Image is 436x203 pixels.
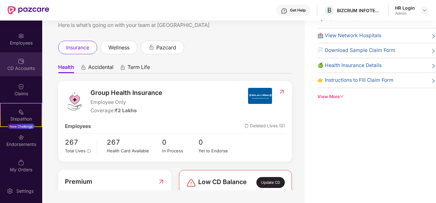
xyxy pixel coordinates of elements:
span: wellness [108,44,129,52]
span: 🏥 View Network Hospitals [317,32,381,39]
div: Health Card Available [107,148,162,154]
span: ₹2 Lakhs [115,107,137,114]
img: RedirectIcon [278,89,285,95]
span: right [431,63,436,69]
div: BIZCRUM INFOTECH PRIVATE LIMITED [337,7,382,13]
img: svg+xml;base64,PHN2ZyBpZD0iRHJvcGRvd24tMzJ4MzIiIHhtbG5zPSJodHRwOi8vd3d3LnczLm9yZy8yMDAwL3N2ZyIgd2... [422,8,427,13]
div: animation [149,44,154,50]
div: Get Help [290,8,306,13]
img: deleteIcon [245,124,249,128]
img: svg+xml;base64,PHN2ZyBpZD0iSGVscC0zMngzMiIgeG1sbnM9Imh0dHA6Ly93d3cudzMub3JnLzIwMDAvc3ZnIiB3aWR0aD... [281,8,287,14]
div: In Process [162,148,199,154]
img: svg+xml;base64,PHN2ZyBpZD0iQ0RfQWNjb3VudHMiIGRhdGEtbmFtZT0iQ0QgQWNjb3VudHMiIHhtbG5zPSJodHRwOi8vd3... [18,58,24,64]
span: 0 [199,137,235,148]
span: right [431,48,436,54]
div: Here is what’s going on with your team at [GEOGRAPHIC_DATA] [58,21,292,29]
img: svg+xml;base64,PHN2ZyBpZD0iRGFuZ2VyLTMyeDMyIiB4bWxucz0iaHR0cDovL3d3dy53My5vcmcvMjAwMC9zdmciIHdpZH... [186,178,196,188]
span: pazcard [156,44,176,52]
span: insurance [66,44,89,52]
img: svg+xml;base64,PHN2ZyBpZD0iRW1wbG95ZWVzIiB4bWxucz0iaHR0cDovL3d3dy53My5vcmcvMjAwMC9zdmciIHdpZHRoPS... [18,33,24,39]
img: svg+xml;base64,PHN2ZyB4bWxucz0iaHR0cDovL3d3dy53My5vcmcvMjAwMC9zdmciIHdpZHRoPSIyMSIgaGVpZ2h0PSIyMC... [18,109,24,115]
span: 🍏 Health Insurance Details [317,62,382,69]
img: New Pazcare Logo [8,6,49,14]
span: down [340,94,344,99]
span: right [431,33,436,39]
span: 0 [162,137,199,148]
span: B [327,6,331,14]
span: 267 [107,137,162,148]
span: Employee Only [90,98,162,106]
div: Stepathon [1,116,42,122]
span: Total Lives [65,148,86,153]
span: Employees [65,123,91,130]
span: info-circle [87,149,91,153]
div: Admin [395,11,415,16]
span: Premium [65,177,92,187]
img: svg+xml;base64,PHN2ZyBpZD0iTXlfT3JkZXJzIiBkYXRhLW5hbWU9Ik15IE9yZGVycyIgeG1sbnM9Imh0dHA6Ly93d3cudz... [18,159,24,166]
span: Deleted Lives (0) [245,123,285,130]
div: View More [317,93,436,100]
div: animation [120,64,126,70]
div: New Challenge [8,124,35,129]
span: 267 [65,137,92,148]
img: insurerIcon [248,88,272,104]
span: Group Health Insurance [90,88,162,98]
div: HR Login [395,5,415,11]
div: Coverage: [90,107,162,114]
img: svg+xml;base64,PHN2ZyBpZD0iU2V0dGluZy0yMHgyMCIgeG1sbnM9Imh0dHA6Ly93d3cudzMub3JnLzIwMDAvc3ZnIiB3aW... [7,188,13,194]
img: RedirectIcon [158,177,165,187]
span: Low CD Balance [198,177,247,188]
img: svg+xml;base64,PHN2ZyBpZD0iQ2xhaW0iIHhtbG5zPSJodHRwOi8vd3d3LnczLm9yZy8yMDAwL3N2ZyIgd2lkdGg9IjIwIi... [18,83,24,90]
div: Settings [14,188,35,194]
img: logo [65,92,84,111]
span: Term Life [128,64,150,73]
span: right [431,78,436,84]
div: Update CD [256,177,285,188]
img: svg+xml;base64,PHN2ZyBpZD0iRW5kb3JzZW1lbnRzIiB4bWxucz0iaHR0cDovL3d3dy53My5vcmcvMjAwMC9zdmciIHdpZH... [18,134,24,140]
span: Accidental [88,64,113,73]
div: Yet to Endorse [199,148,235,154]
div: animation [81,64,86,70]
span: 👉 Instructions to Fill Claim Form [317,76,393,84]
span: Health [58,64,74,73]
span: 📄 Download Sample Claim Form [317,47,395,54]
